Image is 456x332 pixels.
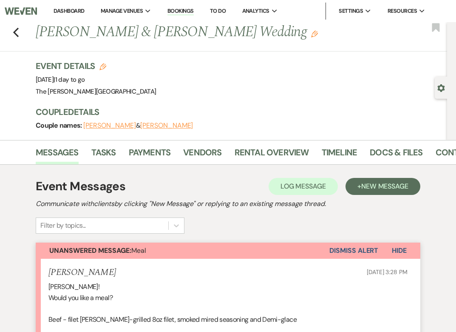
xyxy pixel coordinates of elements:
[101,7,143,15] span: Manage Venues
[388,7,417,15] span: Resources
[235,146,309,164] a: Rental Overview
[392,246,407,255] span: Hide
[339,7,363,15] span: Settings
[378,243,420,259] button: Hide
[36,60,156,72] h3: Event Details
[48,292,408,303] p: Would you like a meal?
[329,243,378,259] button: Dismiss Alert
[361,182,408,191] span: New Message
[36,146,79,164] a: Messages
[36,243,329,259] button: Unanswered Message:Meal
[36,22,361,43] h1: [PERSON_NAME] & [PERSON_NAME] Wedding
[140,122,193,129] button: [PERSON_NAME]
[167,7,194,15] a: Bookings
[5,2,37,20] img: Weven Logo
[269,178,338,195] button: Log Message
[367,268,408,276] span: [DATE] 3:28 PM
[36,177,125,195] h1: Event Messages
[322,146,357,164] a: Timeline
[370,146,422,164] a: Docs & Files
[83,122,136,129] button: [PERSON_NAME]
[48,267,116,278] h5: [PERSON_NAME]
[49,246,146,255] span: Meal
[346,178,420,195] button: +New Message
[36,121,83,130] span: Couple names:
[280,182,326,191] span: Log Message
[40,220,86,231] div: Filter by topics...
[437,83,445,92] button: Open lead details
[183,146,221,164] a: Vendors
[210,7,226,14] a: To Do
[48,314,408,325] p: Beef - filet [PERSON_NAME]-grilled 8oz filet, smoked mired seasoning and Demi-glace
[129,146,171,164] a: Payments
[36,75,85,84] span: [DATE]
[36,87,156,96] span: The [PERSON_NAME][GEOGRAPHIC_DATA]
[83,121,193,130] span: &
[48,281,408,292] p: [PERSON_NAME]!
[55,75,85,84] span: 1 day to go
[242,7,269,15] span: Analytics
[311,30,318,37] button: Edit
[91,146,116,164] a: Tasks
[36,106,439,118] h3: Couple Details
[49,246,131,255] strong: Unanswered Message:
[36,199,420,209] h2: Communicate with clients by clicking "New Message" or replying to an existing message thread.
[54,7,84,14] a: Dashboard
[54,75,85,84] span: |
